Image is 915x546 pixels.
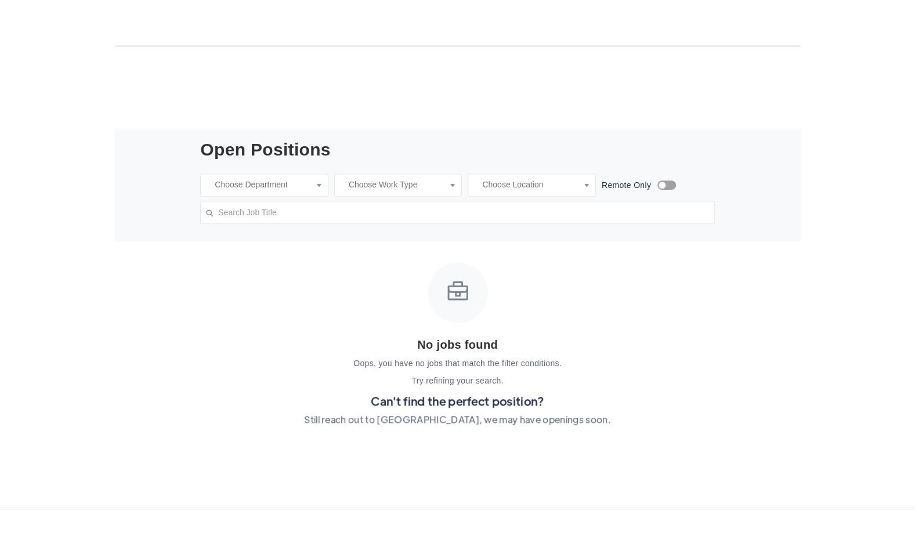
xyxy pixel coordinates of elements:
input: Choose Department [208,179,378,191]
h3: Open Positions [200,140,331,159]
p: Oops, you have no jobs that match the filter conditions. [200,358,715,370]
p: Still reach out to [GEOGRAPHIC_DATA], we may have openings soon. [115,411,801,428]
input: Choose Location [475,179,827,191]
p: Try refining your search. [200,375,715,387]
input: Choose Work Type [342,179,452,191]
div: No jobs found [200,337,715,353]
h3: Can't find the perfect position? [115,393,801,409]
iframe: Chat Widget [857,490,915,546]
input: Search Job Title [200,201,715,224]
span: Remote Only [602,180,651,190]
